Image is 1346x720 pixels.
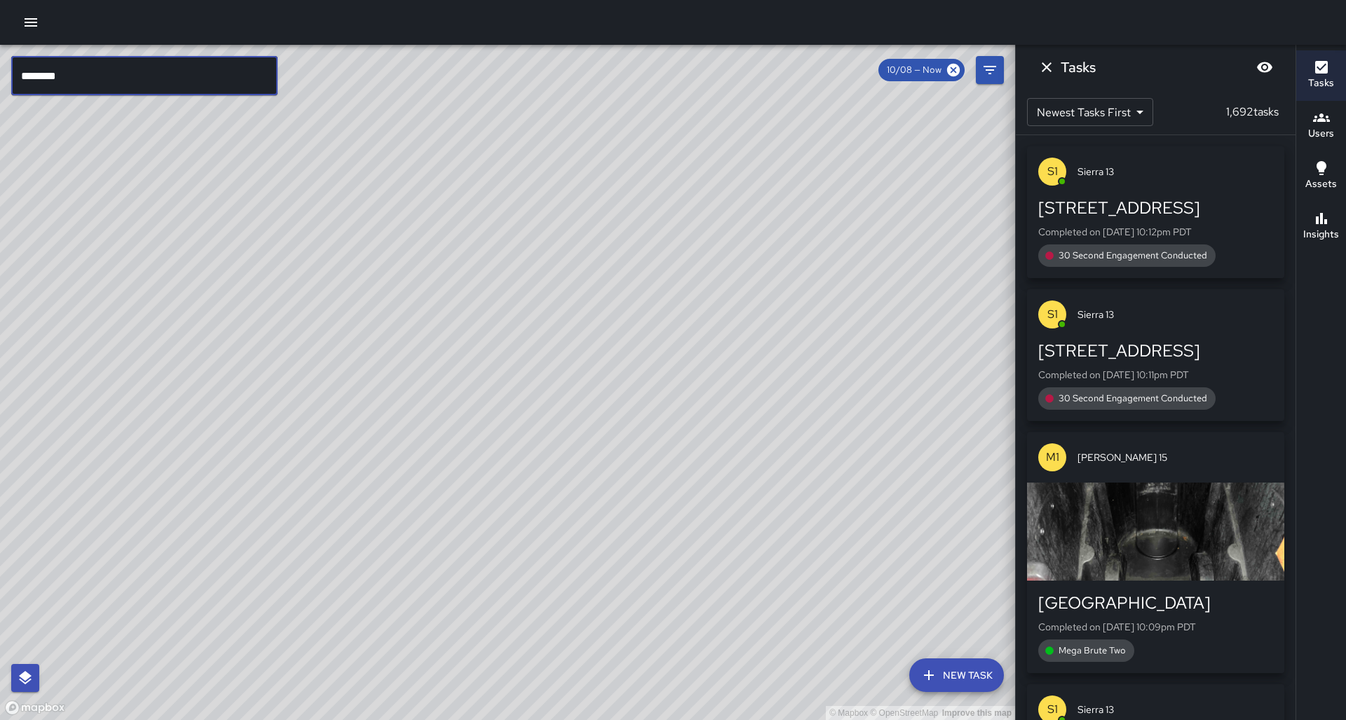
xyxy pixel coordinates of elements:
[1305,176,1337,192] h6: Assets
[1050,644,1134,658] span: Mega Brute Two
[1078,307,1273,321] span: Sierra 13
[1047,701,1058,718] p: S1
[1078,450,1273,464] span: [PERSON_NAME] 15
[1038,340,1273,362] div: [STREET_ADDRESS]
[1027,432,1284,673] button: M1[PERSON_NAME] 15[GEOGRAPHIC_DATA]Completed on [DATE] 10:09pm PDTMega Brute Two
[1296,101,1346,151] button: Users
[976,56,1004,84] button: Filters
[1038,225,1273,239] p: Completed on [DATE] 10:12pm PDT
[1296,202,1346,252] button: Insights
[1078,702,1273,716] span: Sierra 13
[1296,50,1346,101] button: Tasks
[1038,368,1273,382] p: Completed on [DATE] 10:11pm PDT
[1296,151,1346,202] button: Assets
[1061,56,1096,78] h6: Tasks
[1050,392,1216,406] span: 30 Second Engagement Conducted
[1027,289,1284,421] button: S1Sierra 13[STREET_ADDRESS]Completed on [DATE] 10:11pm PDT30 Second Engagement Conducted
[878,59,965,81] div: 10/08 — Now
[1046,449,1059,466] p: M1
[1027,146,1284,278] button: S1Sierra 13[STREET_ADDRESS]Completed on [DATE] 10:12pm PDT30 Second Engagement Conducted
[1033,53,1061,81] button: Dismiss
[878,63,950,77] span: 10/08 — Now
[1050,249,1216,263] span: 30 Second Engagement Conducted
[1047,306,1058,323] p: S1
[1047,163,1058,180] p: S1
[1027,98,1153,126] div: Newest Tasks First
[1251,53,1279,81] button: Blur
[1038,197,1273,219] div: [STREET_ADDRESS]
[1078,165,1273,179] span: Sierra 13
[1308,76,1334,91] h6: Tasks
[1308,126,1334,141] h6: Users
[1221,104,1284,120] p: 1,692 tasks
[909,658,1004,692] button: New Task
[1303,227,1339,242] h6: Insights
[1038,592,1273,614] div: [GEOGRAPHIC_DATA]
[1038,620,1273,634] p: Completed on [DATE] 10:09pm PDT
